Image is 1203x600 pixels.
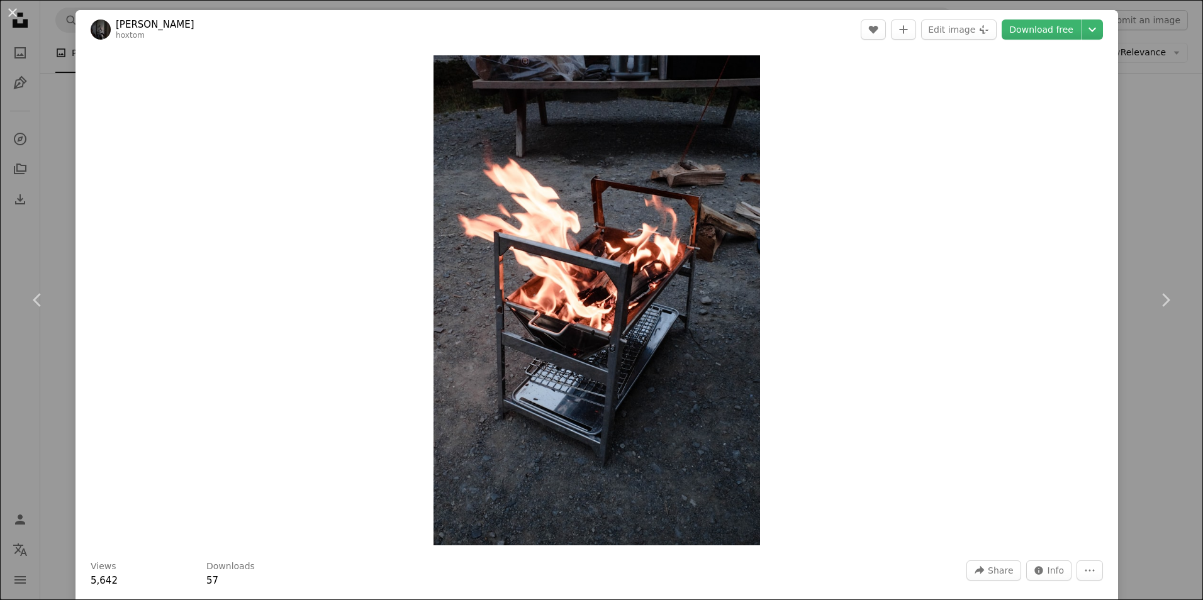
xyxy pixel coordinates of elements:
[891,19,916,40] button: Add to Collection
[1002,19,1081,40] a: Download free
[1082,19,1103,40] button: Choose download size
[116,31,145,40] a: hoxtom
[206,575,218,586] span: 57
[1026,560,1072,581] button: Stats about this image
[116,18,194,31] a: [PERSON_NAME]
[988,561,1013,580] span: Share
[966,560,1021,581] button: Share this image
[1077,560,1103,581] button: More Actions
[921,19,997,40] button: Edit image
[1048,561,1065,580] span: Info
[434,55,760,545] button: Zoom in on this image
[91,560,116,573] h3: Views
[434,55,760,545] img: a grill with a fire inside
[1127,240,1203,360] a: Next
[91,575,118,586] span: 5,642
[206,560,255,573] h3: Downloads
[861,19,886,40] button: Like
[91,19,111,40] img: Go to Thomas Ho's profile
